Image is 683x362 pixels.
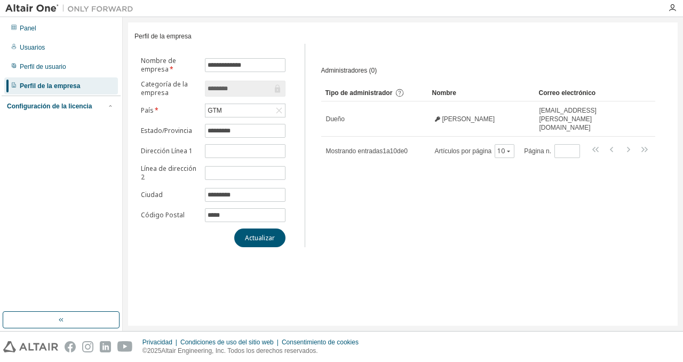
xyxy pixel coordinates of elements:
font: 10 [497,146,505,155]
font: Mostrando entradas [326,147,383,155]
font: de [397,147,404,155]
font: Nombre de empresa [141,56,176,74]
font: Categoría de la empresa [141,80,188,97]
font: Altair Engineering, Inc. Todos los derechos reservados. [161,347,317,355]
button: Actualizar [234,229,285,247]
font: Panel [20,25,36,32]
font: © [142,347,147,355]
font: 2025 [147,347,162,355]
font: 0 [404,147,408,155]
font: Administradores (0) [321,67,377,74]
img: altair_logo.svg [3,341,58,352]
font: GTM [208,107,222,114]
font: Consentimiento de cookies [282,339,359,346]
font: Dirección Línea 1 [141,146,193,155]
font: Privacidad [142,339,172,346]
font: Tipo de administrador [325,89,393,97]
font: 10 [390,147,397,155]
font: Página n. [524,147,551,155]
font: Perfil de la empresa [134,33,192,40]
font: [PERSON_NAME] [442,115,495,123]
font: Código Postal [141,210,185,219]
font: Artículos por página [435,147,492,155]
img: youtube.svg [117,341,133,352]
font: Estado/Provincia [141,126,192,135]
font: País [141,106,154,115]
font: Actualizar [245,233,275,242]
div: GTM [205,104,284,117]
font: Condiciones de uso del sitio web [180,339,274,346]
img: instagram.svg [82,341,93,352]
font: Perfil de usuario [20,63,66,70]
img: Altair Uno [5,3,139,14]
font: Usuarios [20,44,45,51]
img: linkedin.svg [100,341,111,352]
font: Correo electrónico [539,89,596,97]
font: Nombre [432,89,456,97]
font: [EMAIL_ADDRESS][PERSON_NAME][DOMAIN_NAME] [539,107,597,131]
img: facebook.svg [65,341,76,352]
font: Línea de dirección 2 [141,164,196,182]
font: Ciudad [141,190,163,199]
font: Dueño [326,115,345,123]
font: Configuración de la licencia [7,103,92,110]
font: Perfil de la empresa [20,82,80,90]
font: a [386,147,390,155]
font: 1 [383,147,386,155]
